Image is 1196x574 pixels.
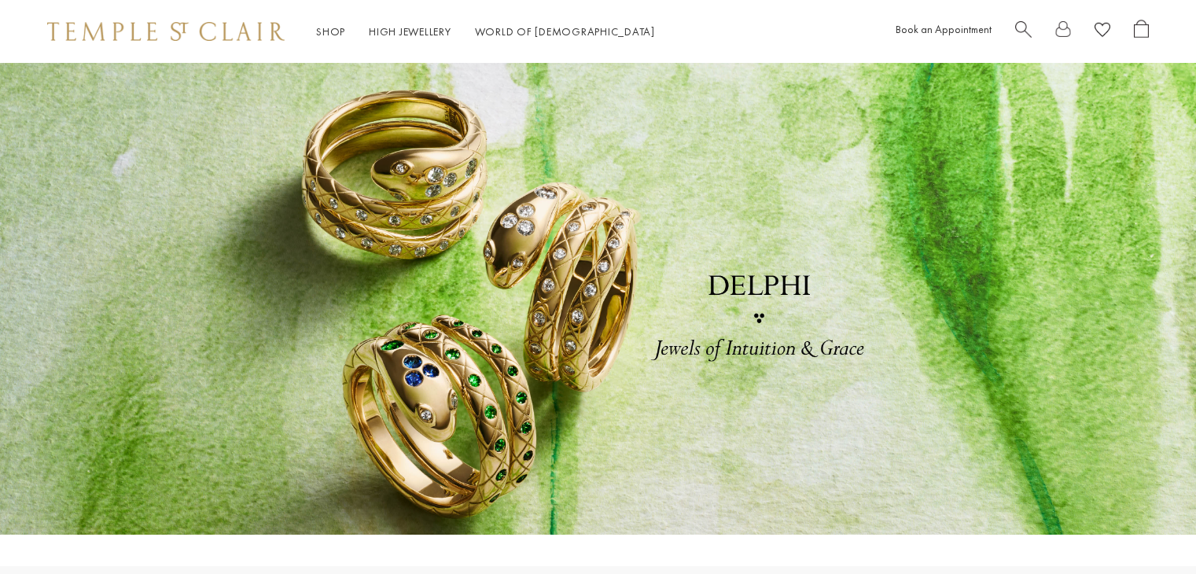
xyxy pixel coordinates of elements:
[47,22,285,41] img: Temple St. Clair
[475,24,655,39] a: World of [DEMOGRAPHIC_DATA]World of [DEMOGRAPHIC_DATA]
[1095,20,1110,44] a: View Wishlist
[1134,20,1149,44] a: Open Shopping Bag
[316,22,655,42] nav: Main navigation
[316,24,345,39] a: ShopShop
[369,24,451,39] a: High JewelleryHigh Jewellery
[896,22,992,36] a: Book an Appointment
[1015,20,1032,44] a: Search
